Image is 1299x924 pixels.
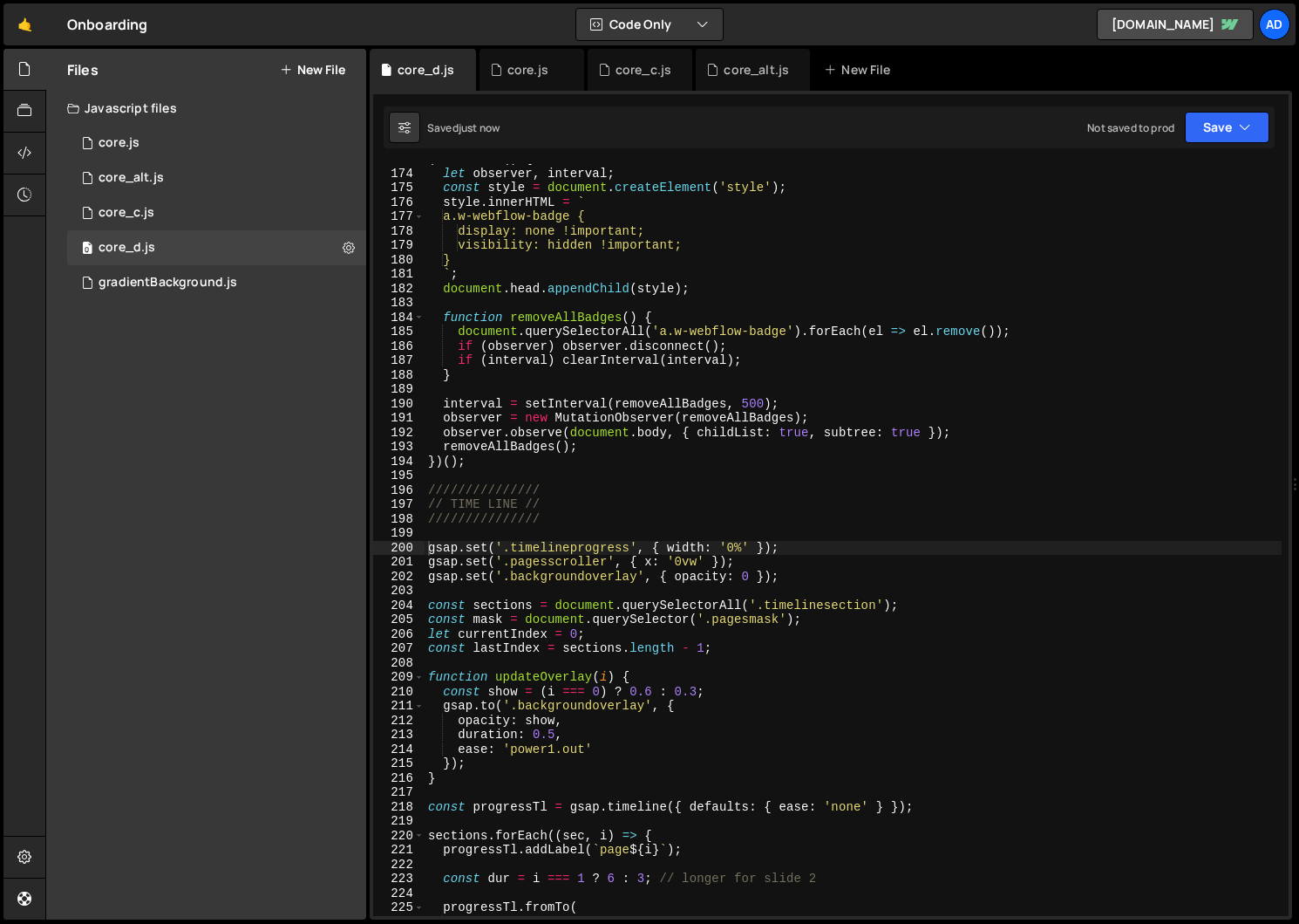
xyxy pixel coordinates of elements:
[373,426,425,441] div: 192
[373,829,425,844] div: 220
[373,685,425,700] div: 210
[373,541,425,556] div: 200
[724,61,789,79] div: core_alt.js
[99,275,237,291] div: gradientBackground.js
[373,382,425,397] div: 189
[373,785,425,800] div: 217
[373,814,425,829] div: 219
[67,60,99,79] h2: Files
[373,296,425,311] div: 183
[99,135,139,151] div: core.js
[373,253,425,268] div: 180
[67,14,148,35] div: Onboarding
[373,843,425,858] div: 221
[1185,112,1269,143] button: Save
[373,670,425,685] div: 209
[373,224,425,239] div: 178
[615,61,671,79] div: core_c.js
[373,455,425,469] div: 194
[576,9,723,40] button: Code Only
[373,368,425,383] div: 188
[373,526,425,541] div: 199
[373,181,425,195] div: 175
[3,3,46,45] a: 🤙
[373,353,425,368] div: 187
[373,397,425,412] div: 190
[373,641,425,656] div: 207
[373,900,425,915] div: 225
[373,440,425,455] div: 193
[99,170,164,186] div: core_alt.js
[373,771,425,786] div: 216
[373,656,425,671] div: 208
[82,243,92,257] span: 0
[824,61,897,79] div: New File
[373,699,425,714] div: 211
[1087,120,1174,135] div: Not saved to prod
[507,61,548,79] div: core.js
[373,584,425,599] div: 203
[373,469,425,483] div: 195
[427,120,500,135] div: Saved
[373,209,425,224] div: 177
[373,714,425,729] div: 212
[373,339,425,354] div: 186
[373,743,425,757] div: 214
[99,240,155,256] div: core_d.js
[459,120,500,135] div: just now
[373,311,425,325] div: 184
[373,872,425,886] div: 223
[373,267,425,282] div: 181
[280,63,345,77] button: New File
[373,613,425,627] div: 205
[67,126,366,161] div: 15891/42388.js
[1097,9,1254,40] a: [DOMAIN_NAME]
[67,161,366,195] div: 15891/42954.js
[373,238,425,253] div: 179
[373,497,425,512] div: 197
[373,411,425,426] div: 191
[373,728,425,743] div: 213
[373,167,425,181] div: 174
[373,627,425,642] div: 206
[67,195,366,230] div: 15891/44104.js
[373,512,425,527] div: 198
[373,195,425,210] div: 176
[67,230,366,265] div: 15891/44342.js
[67,265,366,300] div: 15891/42404.js
[373,886,425,901] div: 224
[373,858,425,873] div: 222
[46,91,366,126] div: Javascript files
[99,205,154,221] div: core_c.js
[373,570,425,585] div: 202
[1259,9,1290,40] a: Ad
[373,800,425,815] div: 218
[373,282,425,297] div: 182
[373,555,425,570] div: 201
[373,483,425,498] div: 196
[373,325,425,339] div: 185
[373,599,425,613] div: 204
[398,61,454,79] div: core_d.js
[373,756,425,771] div: 215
